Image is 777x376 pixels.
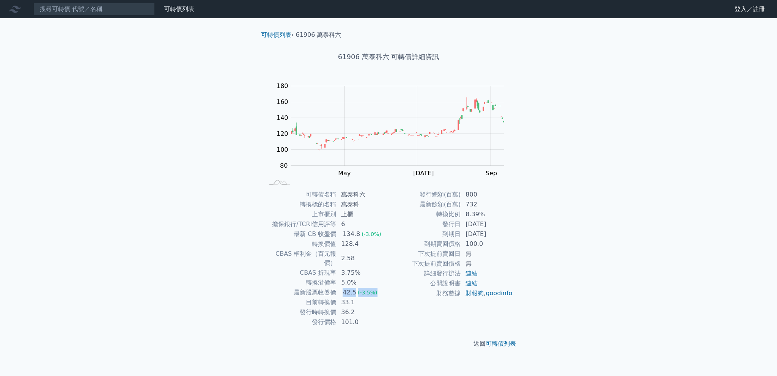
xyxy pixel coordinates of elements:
[341,288,358,297] div: 42.5
[264,190,337,200] td: 可轉債名稱
[337,209,388,219] td: 上櫃
[264,297,337,307] td: 目前轉換價
[341,230,362,239] div: 134.8
[255,52,522,62] h1: 61906 萬泰科六 可轉債詳細資訊
[337,219,388,229] td: 6
[728,3,771,15] a: 登入／註冊
[337,307,388,317] td: 36.2
[273,82,516,192] g: Chart
[388,209,461,219] td: 轉換比例
[739,340,777,376] div: 聊天小工具
[461,239,513,249] td: 100.0
[261,30,294,39] li: ›
[388,269,461,278] td: 詳細發行辦法
[337,190,388,200] td: 萬泰科六
[466,270,478,277] a: 連結
[337,200,388,209] td: 萬泰科
[466,289,484,297] a: 財報狗
[461,249,513,259] td: 無
[33,3,155,16] input: 搜尋可轉債 代號／名稱
[264,209,337,219] td: 上市櫃別
[466,280,478,287] a: 連結
[264,278,337,288] td: 轉換溢價率
[388,190,461,200] td: 發行總額(百萬)
[255,339,522,348] p: 返回
[461,288,513,298] td: ,
[388,249,461,259] td: 下次提前賣回日
[164,5,194,13] a: 可轉債列表
[486,340,516,347] a: 可轉債列表
[388,239,461,249] td: 到期賣回價格
[486,289,512,297] a: goodinfo
[338,170,351,177] tspan: May
[277,130,288,137] tspan: 120
[486,170,497,177] tspan: Sep
[461,259,513,269] td: 無
[280,162,288,169] tspan: 80
[388,219,461,229] td: 發行日
[337,297,388,307] td: 33.1
[277,146,288,153] tspan: 100
[739,340,777,376] iframe: Chat Widget
[337,239,388,249] td: 128.4
[277,114,288,121] tspan: 140
[461,209,513,219] td: 8.39%
[264,219,337,229] td: 擔保銀行/TCRI信用評等
[388,200,461,209] td: 最新餘額(百萬)
[362,231,381,237] span: (-3.0%)
[388,278,461,288] td: 公開說明書
[337,278,388,288] td: 5.0%
[388,229,461,239] td: 到期日
[261,31,291,38] a: 可轉債列表
[296,30,341,39] li: 61906 萬泰科六
[388,259,461,269] td: 下次提前賣回價格
[264,229,337,239] td: 最新 CB 收盤價
[358,289,377,296] span: (-3.5%)
[337,317,388,327] td: 101.0
[264,288,337,297] td: 最新股票收盤價
[264,239,337,249] td: 轉換價值
[264,317,337,327] td: 發行價格
[461,190,513,200] td: 800
[461,229,513,239] td: [DATE]
[413,170,434,177] tspan: [DATE]
[264,307,337,317] td: 發行時轉換價
[264,249,337,268] td: CBAS 權利金（百元報價）
[461,219,513,229] td: [DATE]
[388,288,461,298] td: 財務數據
[277,82,288,90] tspan: 180
[337,268,388,278] td: 3.75%
[264,268,337,278] td: CBAS 折現率
[264,200,337,209] td: 轉換標的名稱
[277,98,288,105] tspan: 160
[461,200,513,209] td: 732
[337,249,388,268] td: 2.58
